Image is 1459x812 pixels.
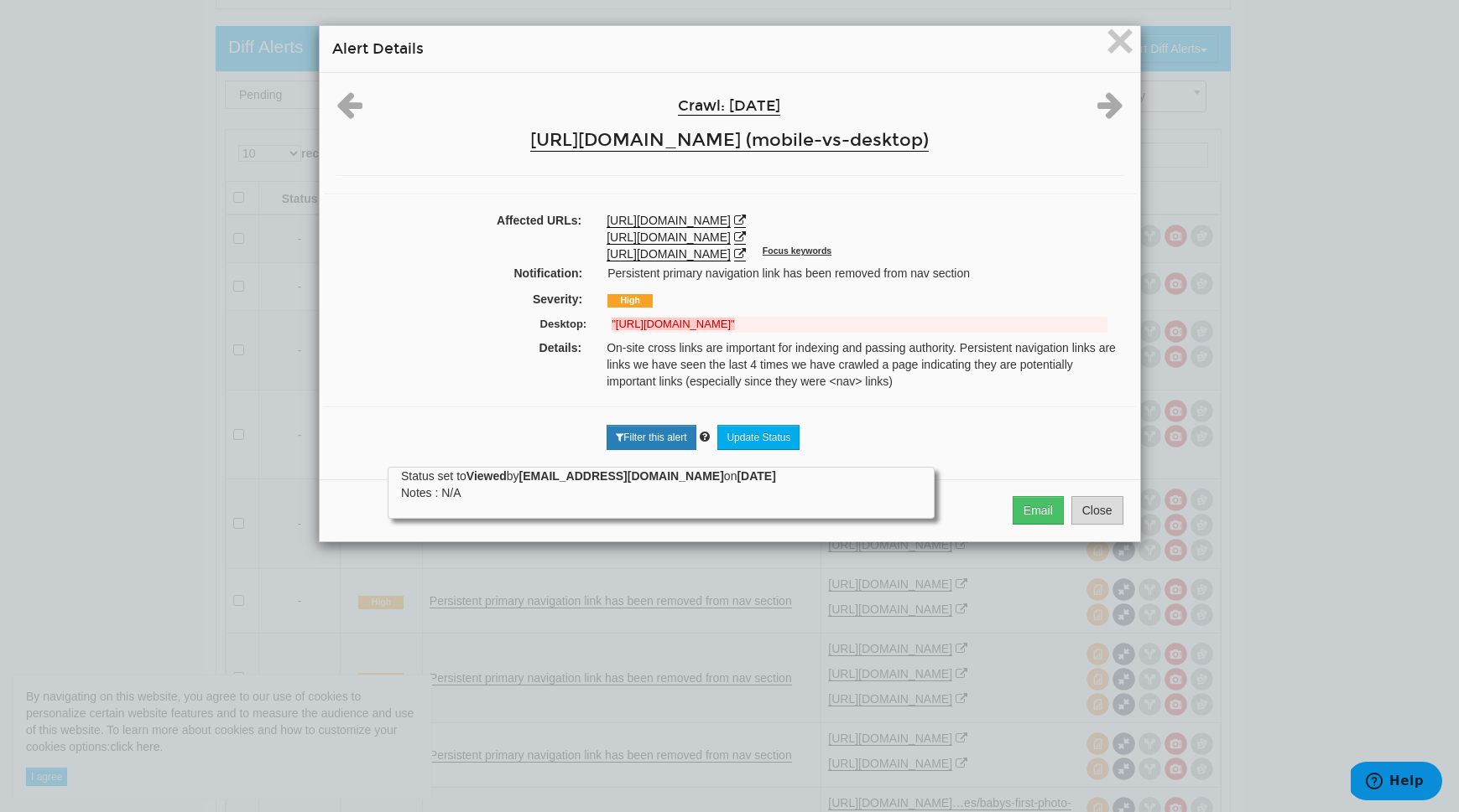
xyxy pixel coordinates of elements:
[332,39,1128,59] h4: Alert Details
[594,339,1135,390] div: On-site cross links are important for indexing and passing authority. Persistent navigation links...
[607,425,696,450] a: Filter this alert
[324,339,595,356] label: Details:
[466,469,507,483] strong: Viewed
[607,294,653,308] span: High
[1071,496,1123,525] button: Close
[607,230,731,245] a: [URL][DOMAIN_NAME]
[1097,105,1123,118] a: Next alert
[336,105,362,118] a: Previous alert
[1105,27,1134,60] button: Close
[326,291,596,308] label: Severity:
[678,97,780,116] a: Crawl: [DATE]
[1013,496,1064,525] button: Email
[607,214,731,228] a: [URL][DOMAIN_NAME]
[1105,13,1134,69] span: ×
[763,246,831,256] sup: Focus keywords
[530,129,929,152] a: [URL][DOMAIN_NAME] (mobile-vs-desktop)
[324,212,595,229] label: Affected URLs:
[607,247,731,261] a: [URL][DOMAIN_NAME]
[717,425,800,450] a: Update Status
[612,318,734,330] strong: "[URL][DOMAIN_NAME]"
[401,468,921,501] div: Status set to by on Notes : N/A
[1351,762,1442,804] iframe: Opens a widget where you can find more information
[519,469,724,483] strong: [EMAIL_ADDRESS][DOMAIN_NAME]
[326,265,596,282] label: Notification:
[339,317,600,333] label: Desktop:
[595,265,1133,282] div: Persistent primary navigation link has been removed from nav section
[737,469,775,483] strong: [DATE]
